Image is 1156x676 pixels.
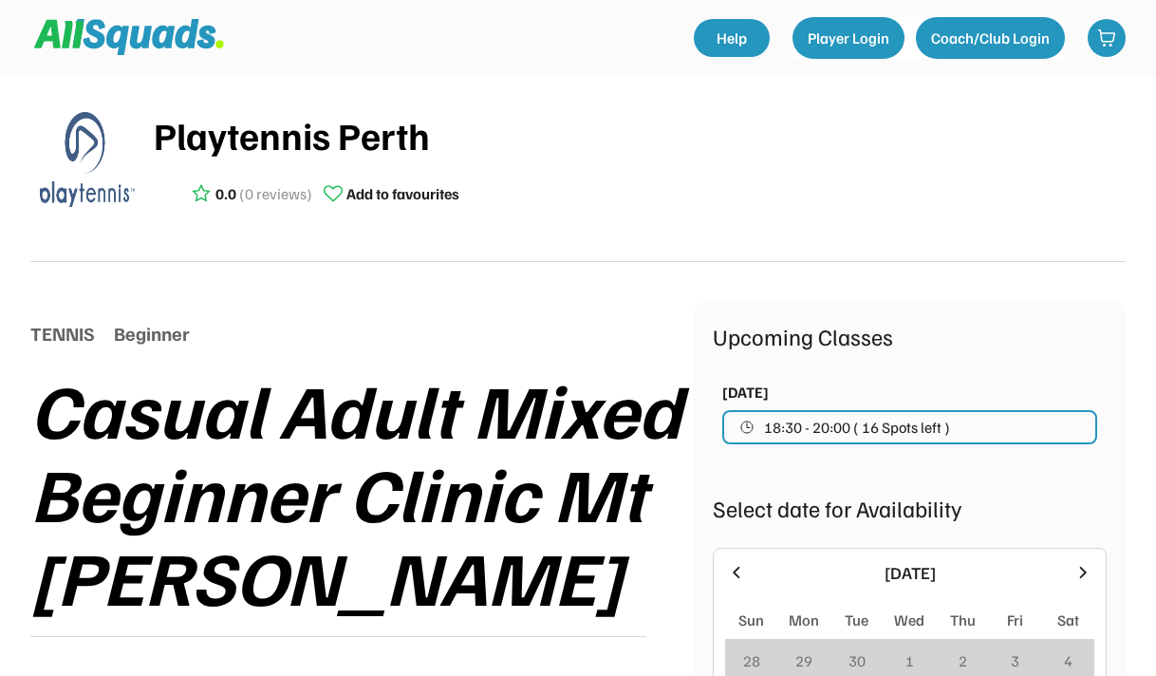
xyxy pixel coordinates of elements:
div: Fri [1007,609,1023,631]
div: 29 [795,649,812,672]
div: Select date for Availability [713,491,1107,525]
a: Help [694,19,770,57]
div: 2 [959,649,967,672]
div: 0.0 [215,182,236,205]
div: Playtennis Perth [154,106,1126,163]
div: Beginner [114,319,190,347]
button: Player Login [792,17,904,59]
button: Coach/Club Login [916,17,1065,59]
div: 4 [1064,649,1072,672]
div: Sun [738,609,764,631]
button: 18:30 - 20:00 ( 16 Spots left ) [722,410,1097,444]
div: Casual Adult Mixed Beginner Clinic Mt [PERSON_NAME] [30,366,694,617]
div: Thu [950,609,976,631]
div: 3 [1011,649,1019,672]
div: Add to favourites [346,182,459,205]
img: playtennis%20blue%20logo%201.png [40,112,135,207]
div: TENNIS [30,319,95,347]
span: 18:30 - 20:00 ( 16 Spots left ) [764,420,950,435]
div: 30 [848,649,866,672]
div: Sat [1057,609,1079,631]
div: Upcoming Classes [713,319,1107,353]
div: Tue [845,609,868,631]
div: [DATE] [722,381,769,404]
div: Mon [789,609,819,631]
div: Wed [894,609,924,631]
img: shopping-cart-01%20%281%29.svg [1097,28,1116,47]
div: [DATE] [757,560,1062,586]
div: 28 [743,649,760,672]
div: 1 [905,649,914,672]
div: (0 reviews) [239,182,312,205]
img: Squad%20Logo.svg [34,19,224,55]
